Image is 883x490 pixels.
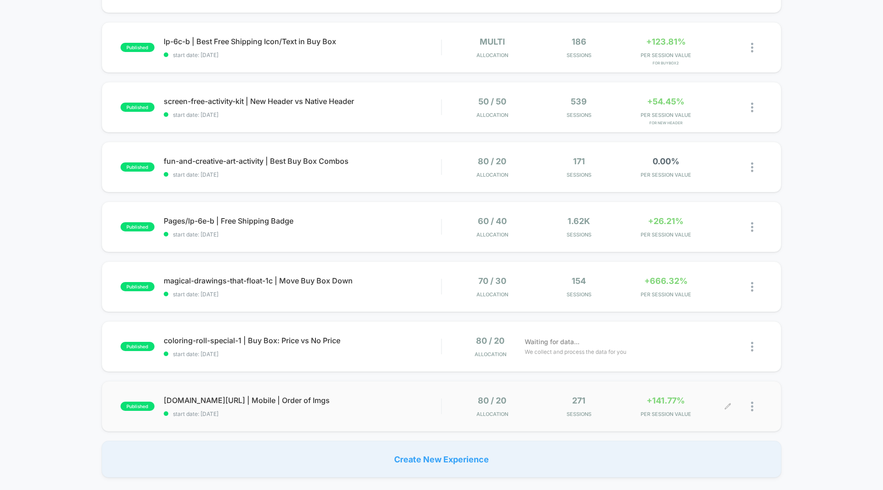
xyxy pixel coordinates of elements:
span: coloring-roll-special-1 | Buy Box: Price vs No Price [164,336,441,345]
span: start date: [DATE] [164,291,441,298]
span: Sessions [538,231,620,238]
span: 171 [573,156,585,166]
img: close [751,402,753,411]
span: published [120,222,155,231]
span: Allocation [476,411,508,417]
span: Sessions [538,291,620,298]
span: published [120,342,155,351]
div: Create New Experience [102,441,781,478]
span: 70 / 30 [478,276,506,286]
span: 50 / 50 [478,97,506,106]
span: 271 [572,396,585,405]
span: start date: [DATE] [164,410,441,417]
span: Allocation [475,351,506,357]
span: magical-drawings-that-float-1c | Move Buy Box Down [164,276,441,285]
span: published [120,402,155,411]
span: for New Header [625,121,707,125]
span: 0.00% [653,156,679,166]
span: 80 / 20 [478,156,506,166]
img: close [751,162,753,172]
span: for BuyBox2 [625,61,707,65]
span: +123.81% [646,37,686,46]
span: start date: [DATE] [164,351,441,357]
span: 60 / 40 [478,216,507,226]
span: start date: [DATE] [164,231,441,238]
span: 186 [572,37,586,46]
span: PER SESSION VALUE [625,172,707,178]
span: +141.77% [647,396,685,405]
span: Pages/lp-6e-b | Free Shipping Badge [164,216,441,225]
span: start date: [DATE] [164,111,441,118]
span: Sessions [538,112,620,118]
span: [DOMAIN_NAME][URL] | Mobile | Order of Imgs [164,396,441,405]
span: start date: [DATE] [164,52,441,58]
span: published [120,162,155,172]
img: close [751,222,753,232]
span: Allocation [476,291,508,298]
span: +54.45% [647,97,684,106]
span: 539 [571,97,587,106]
span: PER SESSION VALUE [625,411,707,417]
span: Sessions [538,52,620,58]
span: Sessions [538,411,620,417]
span: Allocation [476,231,508,238]
span: published [120,103,155,112]
img: close [751,342,753,352]
span: fun-and-creative-art-activity | Best Buy Box Combos [164,156,441,166]
span: +666.32% [644,276,688,286]
img: close [751,103,753,112]
img: close [751,282,753,292]
span: start date: [DATE] [164,171,441,178]
img: close [751,43,753,52]
span: 80 / 20 [476,336,505,346]
span: Waiting for data... [525,337,579,347]
span: +26.21% [648,216,683,226]
span: 1.62k [568,216,590,226]
span: published [120,282,155,291]
span: 80 / 20 [478,396,506,405]
span: PER SESSION VALUE [625,231,707,238]
span: Allocation [476,112,508,118]
span: multi [480,37,505,46]
span: PER SESSION VALUE [625,112,707,118]
span: screen-free-activity-kit | New Header vs Native Header [164,97,441,106]
span: 154 [572,276,586,286]
span: PER SESSION VALUE [625,291,707,298]
span: Sessions [538,172,620,178]
span: PER SESSION VALUE [625,52,707,58]
span: We collect and process the data for you [525,347,626,356]
span: lp-6c-b | Best Free Shipping Icon/Text in Buy Box [164,37,441,46]
span: Allocation [476,52,508,58]
span: Allocation [476,172,508,178]
span: published [120,43,155,52]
